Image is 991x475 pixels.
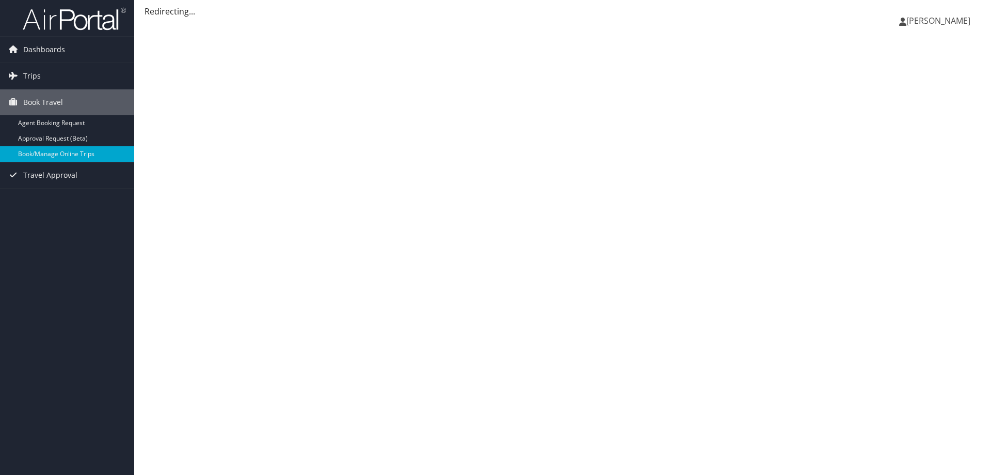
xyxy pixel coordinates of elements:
[145,5,981,18] div: Redirecting...
[23,63,41,89] span: Trips
[23,37,65,63] span: Dashboards
[906,15,970,26] span: [PERSON_NAME]
[23,89,63,115] span: Book Travel
[23,162,77,188] span: Travel Approval
[23,7,126,31] img: airportal-logo.png
[899,5,981,36] a: [PERSON_NAME]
